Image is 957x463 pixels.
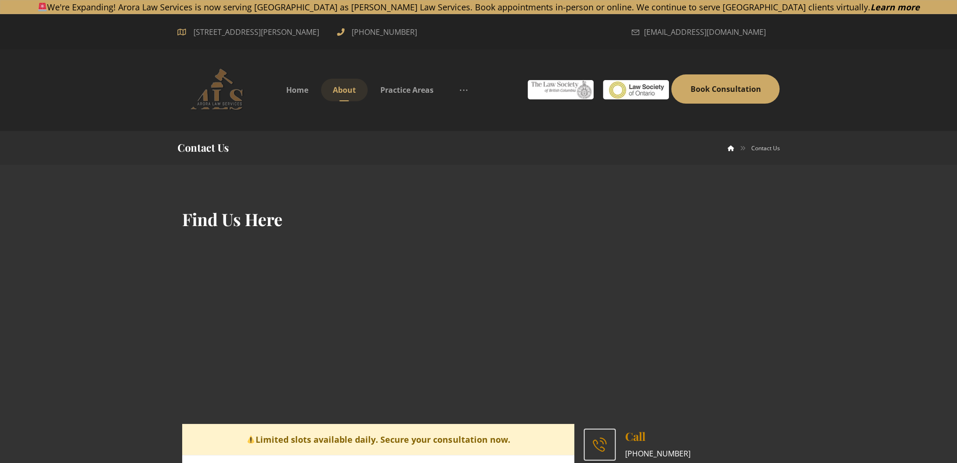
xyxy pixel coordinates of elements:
[333,85,356,95] span: About
[189,431,567,448] p: Limited slots available daily. Secure your consultation now.
[728,144,734,152] a: Arora Law Services
[321,79,368,101] a: About
[690,84,761,94] span: Book Consultation
[625,429,645,444] span: Call
[528,80,594,99] img: #
[190,24,323,40] span: [STREET_ADDRESS][PERSON_NAME]
[182,207,775,231] h2: Find Us Here
[337,26,419,36] a: [PHONE_NUMBER]
[177,26,323,36] a: [STREET_ADDRESS][PERSON_NAME]
[671,74,780,104] a: Book Consultation
[177,68,262,110] img: Arora Law Services
[870,1,920,13] a: Learn more
[274,79,320,101] a: Home
[182,245,775,386] iframe: 7300 Edmonds St #800, Burnaby, BC, V3N 0G8
[177,68,262,110] a: Advocate (IN) | Barrister (CA) | Solicitor | Notary Public
[603,80,669,99] img: #
[349,24,419,40] span: [PHONE_NUMBER]
[446,79,481,101] a: More links
[37,3,920,11] p: We're Expanding! Arora Law Services is now serving [GEOGRAPHIC_DATA] as [PERSON_NAME] Law Service...
[38,3,47,11] img: 🚨
[177,140,229,155] h1: Contact Us
[643,24,765,40] span: [EMAIL_ADDRESS][DOMAIN_NAME]
[247,435,255,444] img: ⚠️
[286,85,308,95] span: Home
[369,79,445,101] a: Practice Areas
[625,448,691,459] span: [PHONE_NUMBER]
[380,85,434,95] span: Practice Areas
